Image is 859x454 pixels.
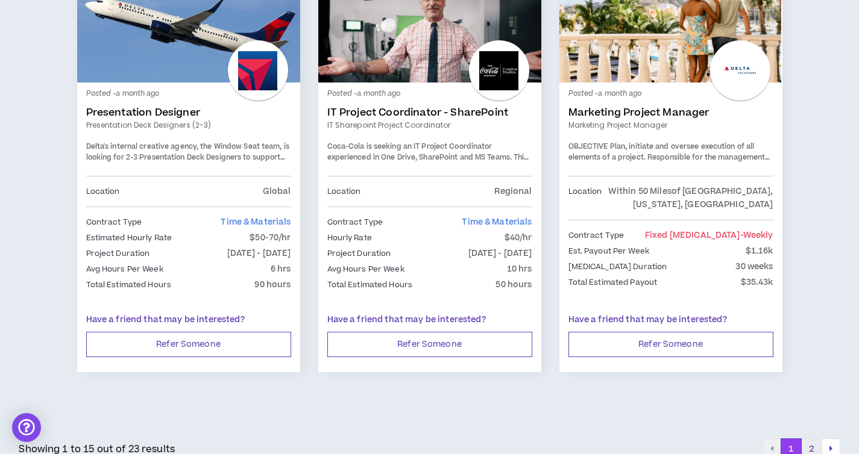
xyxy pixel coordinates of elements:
[568,107,773,119] a: Marketing Project Manager
[568,185,602,211] p: Location
[568,141,772,205] span: Plan, initiate and oversee execution of all elements of a project. Responsible for the management...
[568,332,773,357] button: Refer Someone
[327,120,532,131] a: IT Sharepoint Project Coordinator
[462,216,532,228] span: Time & Materials
[327,314,532,326] p: Have a friend that may be interested?
[327,231,372,244] p: Hourly Rate
[86,89,291,99] p: Posted - a month ago
[86,278,172,291] p: Total Estimated Hours
[250,231,291,244] p: $50-70/hr
[327,107,532,119] a: IT Project Coordinator - SharePoint
[327,278,413,291] p: Total Estimated Hours
[740,229,773,241] span: - weekly
[86,216,142,229] p: Contract Type
[496,278,532,291] p: 50 hours
[505,231,532,244] p: $40/hr
[568,244,649,258] p: Est. Payout Per Week
[86,314,291,326] p: Have a friend that may be interested?
[327,216,383,229] p: Contract Type
[568,141,608,152] span: OBJECTIVE
[263,185,291,198] p: Global
[86,332,291,357] button: Refer Someone
[86,141,289,184] span: Delta's internal creative agency, the Window Seat team, is looking for 2-3 Presentation Deck Desi...
[227,247,291,260] p: [DATE] - [DATE]
[86,120,291,131] a: Presentation Deck Designers (2-3)
[602,185,773,211] p: Within 50 Miles of [GEOGRAPHIC_DATA], [US_STATE], [GEOGRAPHIC_DATA]
[327,141,529,194] span: Coca-Cola is seeking an IT Project Coordinator experienced in One Drive, SharePoint and MS Teams....
[741,276,773,289] p: $35.43k
[327,185,361,198] p: Location
[494,185,532,198] p: Regional
[507,263,532,276] p: 10 hrs
[254,278,291,291] p: 90 hours
[568,260,667,273] p: [MEDICAL_DATA] Duration
[86,185,120,198] p: Location
[86,231,172,244] p: Estimated Hourly Rate
[645,229,773,241] span: Fixed [MEDICAL_DATA]
[12,413,41,442] div: Open Intercom Messenger
[568,314,773,326] p: Have a friend that may be interested?
[86,263,163,276] p: Avg Hours Per Week
[86,107,291,119] a: Presentation Designer
[327,247,391,260] p: Project Duration
[468,247,532,260] p: [DATE] - [DATE]
[568,229,625,242] p: Contract Type
[327,263,404,276] p: Avg Hours Per Week
[568,89,773,99] p: Posted - a month ago
[271,263,291,276] p: 6 hrs
[746,244,773,258] p: $1.16k
[568,276,658,289] p: Total Estimated Payout
[327,332,532,357] button: Refer Someone
[86,247,150,260] p: Project Duration
[221,216,291,228] span: Time & Materials
[568,120,773,131] a: Marketing Project Manager
[735,260,773,273] p: 30 weeks
[327,89,532,99] p: Posted - a month ago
